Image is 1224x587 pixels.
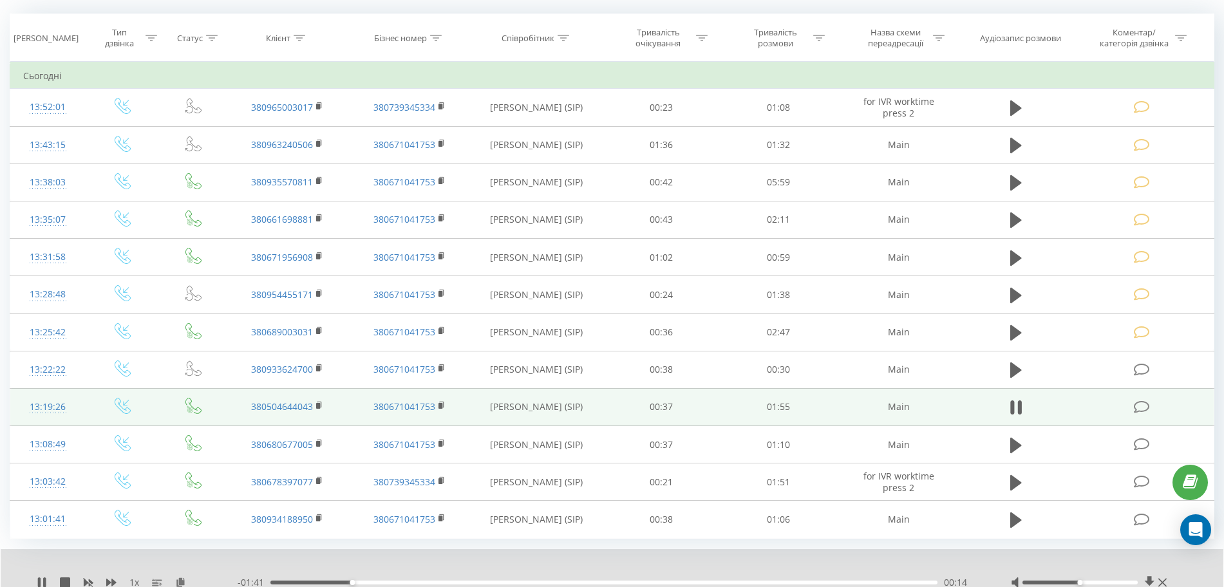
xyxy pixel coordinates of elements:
[10,63,1214,89] td: Сьогодні
[471,276,602,313] td: [PERSON_NAME] (SIP)
[838,388,960,425] td: Main
[720,126,838,163] td: 01:32
[177,33,203,44] div: Статус
[373,251,435,263] a: 380671041753
[720,239,838,276] td: 00:59
[838,276,960,313] td: Main
[603,201,720,238] td: 00:43
[23,507,72,532] div: 13:01:41
[1078,580,1083,585] div: Accessibility label
[838,501,960,538] td: Main
[373,176,435,188] a: 380671041753
[603,276,720,313] td: 00:24
[603,388,720,425] td: 00:37
[471,463,602,501] td: [PERSON_NAME] (SIP)
[23,357,72,382] div: 13:22:22
[838,351,960,388] td: Main
[23,133,72,158] div: 13:43:15
[251,326,313,338] a: 380689003031
[603,501,720,538] td: 00:38
[741,27,810,49] div: Тривалість розмови
[373,400,435,413] a: 380671041753
[603,426,720,463] td: 00:37
[251,101,313,113] a: 380965003017
[23,245,72,270] div: 13:31:58
[1180,514,1211,545] div: Open Intercom Messenger
[23,395,72,420] div: 13:19:26
[471,163,602,201] td: [PERSON_NAME] (SIP)
[720,163,838,201] td: 05:59
[471,426,602,463] td: [PERSON_NAME] (SIP)
[251,176,313,188] a: 380935570811
[720,89,838,126] td: 01:08
[23,207,72,232] div: 13:35:07
[471,388,602,425] td: [PERSON_NAME] (SIP)
[251,513,313,525] a: 380934188950
[720,463,838,501] td: 01:51
[373,138,435,151] a: 380671041753
[471,201,602,238] td: [PERSON_NAME] (SIP)
[471,239,602,276] td: [PERSON_NAME] (SIP)
[251,400,313,413] a: 380504644043
[471,126,602,163] td: [PERSON_NAME] (SIP)
[720,201,838,238] td: 02:11
[373,513,435,525] a: 380671041753
[471,89,602,126] td: [PERSON_NAME] (SIP)
[838,426,960,463] td: Main
[373,101,435,113] a: 380739345334
[838,201,960,238] td: Main
[23,282,72,307] div: 13:28:48
[603,463,720,501] td: 00:21
[373,288,435,301] a: 380671041753
[23,432,72,457] div: 13:08:49
[251,363,313,375] a: 380933624700
[720,426,838,463] td: 01:10
[838,313,960,351] td: Main
[838,463,960,501] td: for IVR worktime press 2
[14,33,79,44] div: [PERSON_NAME]
[720,351,838,388] td: 00:30
[603,351,720,388] td: 00:38
[603,239,720,276] td: 01:02
[838,89,960,126] td: for IVR worktime press 2
[373,476,435,488] a: 380739345334
[720,276,838,313] td: 01:38
[251,213,313,225] a: 380661698881
[980,33,1061,44] div: Аудіозапис розмови
[471,313,602,351] td: [PERSON_NAME] (SIP)
[251,251,313,263] a: 380671956908
[838,239,960,276] td: Main
[502,33,554,44] div: Співробітник
[251,138,313,151] a: 380963240506
[838,126,960,163] td: Main
[251,438,313,451] a: 380680677005
[374,33,427,44] div: Бізнес номер
[23,170,72,195] div: 13:38:03
[603,163,720,201] td: 00:42
[373,438,435,451] a: 380671041753
[1097,27,1172,49] div: Коментар/категорія дзвінка
[720,501,838,538] td: 01:06
[603,89,720,126] td: 00:23
[23,320,72,345] div: 13:25:42
[838,163,960,201] td: Main
[720,313,838,351] td: 02:47
[23,469,72,494] div: 13:03:42
[624,27,693,49] div: Тривалість очікування
[373,363,435,375] a: 380671041753
[373,326,435,338] a: 380671041753
[266,33,290,44] div: Клієнт
[603,126,720,163] td: 01:36
[97,27,142,49] div: Тип дзвінка
[861,27,930,49] div: Назва схеми переадресації
[603,313,720,351] td: 00:36
[251,288,313,301] a: 380954455171
[23,95,72,120] div: 13:52:01
[373,213,435,225] a: 380671041753
[720,388,838,425] td: 01:55
[350,580,355,585] div: Accessibility label
[251,476,313,488] a: 380678397077
[471,351,602,388] td: [PERSON_NAME] (SIP)
[471,501,602,538] td: [PERSON_NAME] (SIP)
